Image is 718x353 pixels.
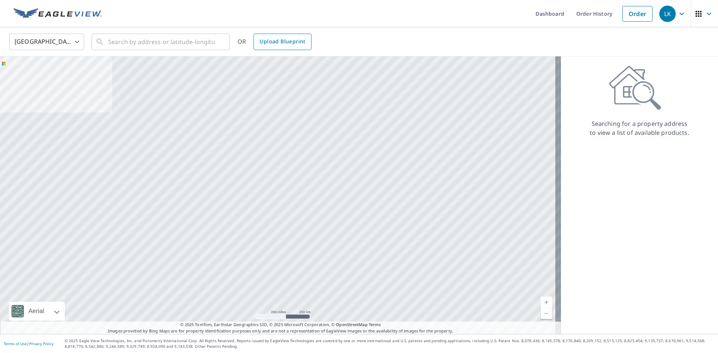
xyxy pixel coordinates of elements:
[4,341,27,346] a: Terms of Use
[4,341,53,346] p: |
[180,322,381,328] span: © 2025 TomTom, Earthstar Geographics SIO, © 2025 Microsoft Corporation, ©
[65,338,714,349] p: © 2025 Eagle View Technologies, Inc. and Pictometry International Corp. All Rights Reserved. Repo...
[336,322,367,327] a: OpenStreetMap
[26,302,46,321] div: Aerial
[237,34,312,50] div: OR
[9,302,65,321] div: Aerial
[254,34,311,50] a: Upload Blueprint
[589,119,690,137] p: Searching for a property address to view a list of available products.
[541,297,552,308] a: Current Level 5, Zoom In
[9,31,84,52] div: [GEOGRAPHIC_DATA]
[260,37,305,46] span: Upload Blueprint
[29,341,53,346] a: Privacy Policy
[659,6,676,22] div: LK
[13,8,102,19] img: EV Logo
[369,322,381,327] a: Terms
[622,6,653,22] a: Order
[541,308,552,319] a: Current Level 5, Zoom Out
[108,31,215,52] input: Search by address or latitude-longitude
